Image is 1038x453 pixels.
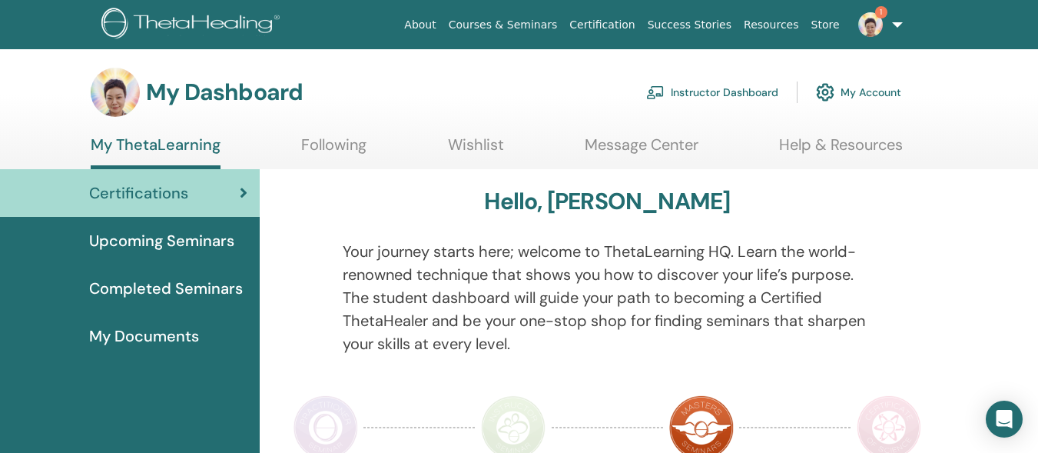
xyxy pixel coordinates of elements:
[443,11,564,39] a: Courses & Seminars
[91,135,221,169] a: My ThetaLearning
[91,68,140,117] img: default.jpg
[146,78,303,106] h3: My Dashboard
[738,11,805,39] a: Resources
[875,6,887,18] span: 1
[563,11,641,39] a: Certification
[89,325,199,348] span: My Documents
[448,135,504,165] a: Wishlist
[343,240,872,355] p: Your journey starts here; welcome to ThetaLearning HQ. Learn the world-renowned technique that sh...
[89,277,243,300] span: Completed Seminars
[484,188,730,215] h3: Hello, [PERSON_NAME]
[816,75,901,109] a: My Account
[642,11,738,39] a: Success Stories
[816,79,834,105] img: cog.svg
[646,85,665,99] img: chalkboard-teacher.svg
[101,8,285,42] img: logo.png
[646,75,778,109] a: Instructor Dashboard
[89,182,188,205] span: Certifications
[398,11,442,39] a: About
[779,135,903,165] a: Help & Resources
[89,229,234,252] span: Upcoming Seminars
[986,401,1023,438] div: Open Intercom Messenger
[805,11,846,39] a: Store
[585,135,698,165] a: Message Center
[858,12,883,37] img: default.jpg
[301,135,366,165] a: Following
